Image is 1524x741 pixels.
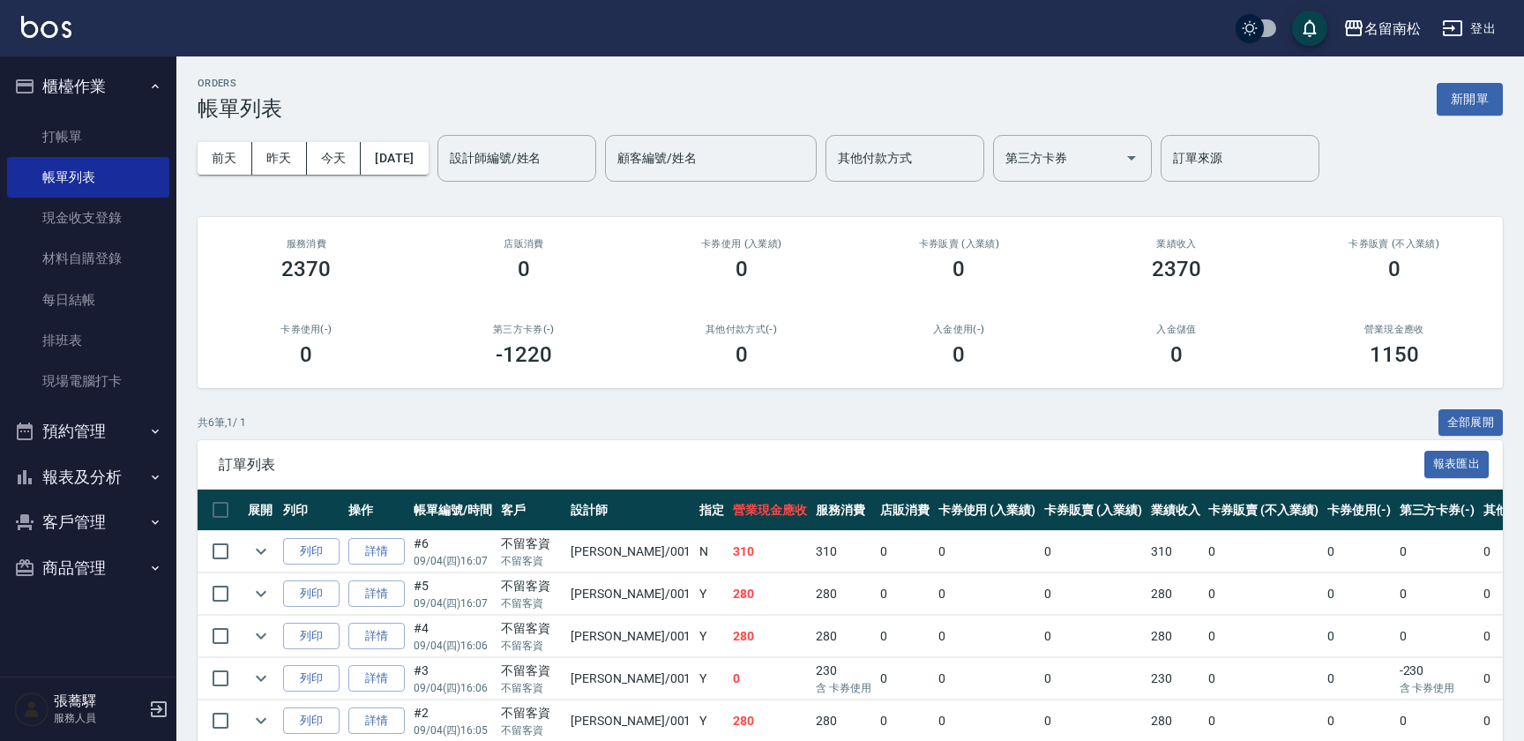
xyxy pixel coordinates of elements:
[871,324,1047,335] h2: 入金使用(-)
[1040,531,1147,573] td: 0
[248,623,274,649] button: expand row
[695,490,728,531] th: 指定
[1147,658,1205,700] td: 230
[14,692,49,727] img: Person
[7,157,169,198] a: 帳單列表
[728,490,811,531] th: 營業現金應收
[7,64,169,109] button: 櫃檯作業
[1040,616,1147,657] td: 0
[1395,531,1480,573] td: 0
[198,415,246,430] p: 共 6 筆, 1 / 1
[1204,616,1322,657] td: 0
[348,623,405,650] a: 詳情
[281,257,331,281] h3: 2370
[566,490,695,531] th: 設計師
[728,573,811,615] td: 280
[876,490,934,531] th: 店販消費
[1306,238,1482,250] h2: 卡券販賣 (不入業績)
[871,238,1047,250] h2: 卡券販賣 (入業績)
[934,573,1041,615] td: 0
[1323,531,1395,573] td: 0
[1395,658,1480,700] td: -230
[409,573,497,615] td: #5
[414,680,492,696] p: 09/04 (四) 16:06
[219,456,1424,474] span: 訂單列表
[1323,658,1395,700] td: 0
[283,665,340,692] button: 列印
[1170,342,1183,367] h3: 0
[1388,257,1401,281] h3: 0
[437,324,612,335] h2: 第三方卡券(-)
[695,658,728,700] td: Y
[518,257,530,281] h3: 0
[501,704,563,722] div: 不留客資
[219,238,394,250] h3: 服務消費
[7,408,169,454] button: 預約管理
[409,531,497,573] td: #6
[811,616,876,657] td: 280
[1089,324,1265,335] h2: 入金儲值
[248,665,274,692] button: expand row
[934,490,1041,531] th: 卡券使用 (入業績)
[1147,573,1205,615] td: 280
[283,580,340,608] button: 列印
[1435,12,1503,45] button: 登出
[1438,409,1504,437] button: 全部展開
[1292,11,1327,46] button: save
[283,707,340,735] button: 列印
[248,707,274,734] button: expand row
[1147,490,1205,531] th: 業績收入
[501,535,563,553] div: 不留客資
[348,707,405,735] a: 詳情
[736,342,748,367] h3: 0
[414,722,492,738] p: 09/04 (四) 16:05
[361,142,428,175] button: [DATE]
[816,680,871,696] p: 含 卡券使用
[243,490,279,531] th: 展開
[1336,11,1428,47] button: 名留南松
[198,96,282,121] h3: 帳單列表
[283,538,340,565] button: 列印
[1204,490,1322,531] th: 卡券販賣 (不入業績)
[1424,455,1490,472] a: 報表匯出
[501,553,563,569] p: 不留客資
[1323,616,1395,657] td: 0
[1204,531,1322,573] td: 0
[7,454,169,500] button: 報表及分析
[1089,238,1265,250] h2: 業績收入
[1323,490,1395,531] th: 卡券使用(-)
[501,722,563,738] p: 不留客資
[654,238,829,250] h2: 卡券使用 (入業績)
[1395,490,1480,531] th: 第三方卡券(-)
[1437,90,1503,107] a: 新開單
[248,538,274,565] button: expand row
[300,342,312,367] h3: 0
[54,710,144,726] p: 服務人員
[409,490,497,531] th: 帳單編號/時間
[437,238,612,250] h2: 店販消費
[501,680,563,696] p: 不留客資
[1152,257,1201,281] h3: 2370
[7,499,169,545] button: 客戶管理
[876,658,934,700] td: 0
[307,142,362,175] button: 今天
[1424,451,1490,478] button: 報表匯出
[566,531,695,573] td: [PERSON_NAME] /001
[409,658,497,700] td: #3
[728,658,811,700] td: 0
[219,324,394,335] h2: 卡券使用(-)
[501,577,563,595] div: 不留客資
[695,573,728,615] td: Y
[414,595,492,611] p: 09/04 (四) 16:07
[501,638,563,654] p: 不留客資
[414,553,492,569] p: 09/04 (四) 16:07
[934,658,1041,700] td: 0
[736,257,748,281] h3: 0
[728,531,811,573] td: 310
[1040,490,1147,531] th: 卡券販賣 (入業績)
[1040,658,1147,700] td: 0
[21,16,71,38] img: Logo
[348,538,405,565] a: 詳情
[1147,616,1205,657] td: 280
[7,320,169,361] a: 排班表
